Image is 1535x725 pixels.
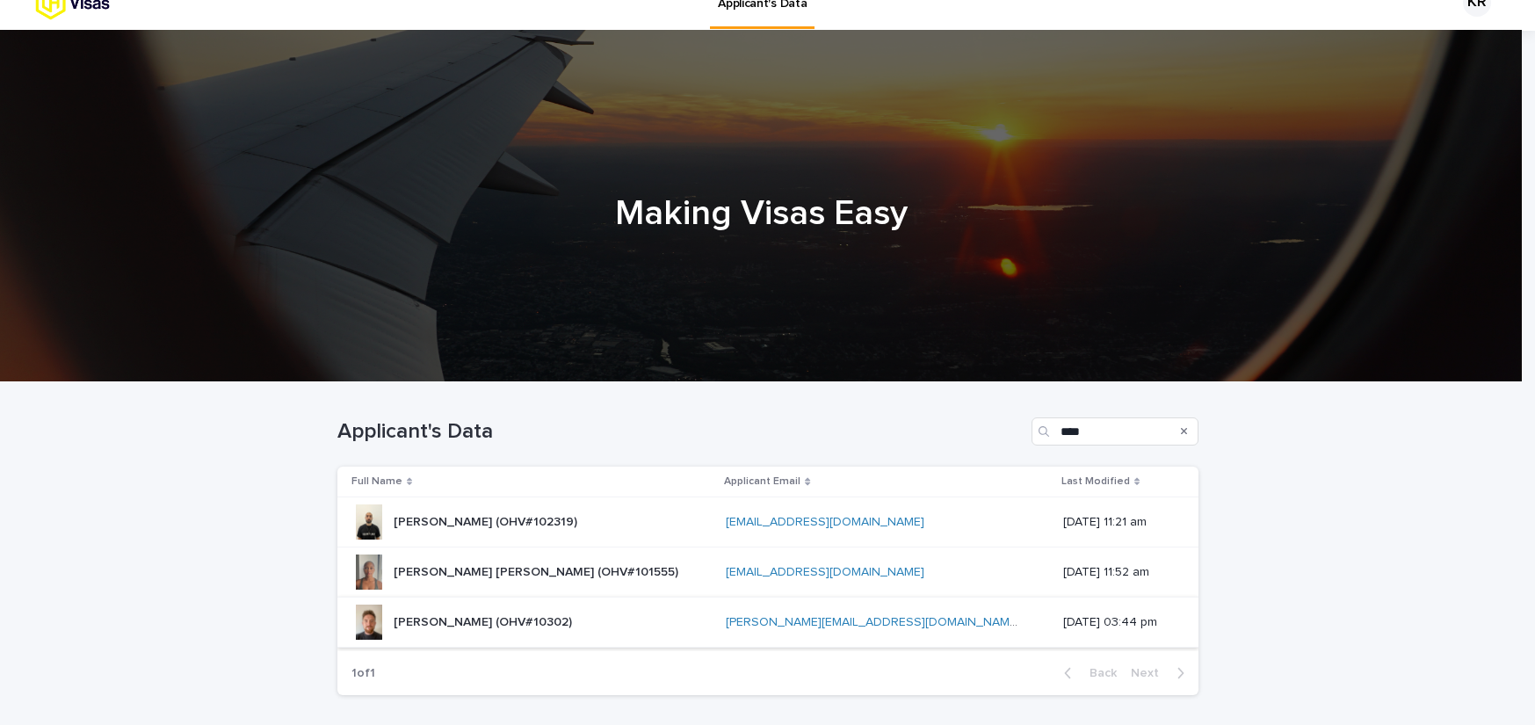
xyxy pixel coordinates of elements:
a: [PERSON_NAME][EMAIL_ADDRESS][DOMAIN_NAME] [726,616,1020,628]
h1: Applicant's Data [337,419,1025,445]
p: [DATE] 11:21 am [1063,515,1169,530]
p: Full Name [351,472,402,491]
span: Next [1131,667,1169,679]
p: [PERSON_NAME] (OHV#10302) [394,612,576,630]
input: Search [1032,417,1198,446]
span: Back [1079,667,1117,679]
p: Last Modified [1061,472,1130,491]
h1: Making Visas Easy [330,192,1191,235]
button: Next [1124,665,1198,681]
p: [DATE] 11:52 am [1063,565,1169,580]
p: [PERSON_NAME] [PERSON_NAME] (OHV#101555) [394,562,682,580]
p: [PERSON_NAME] (OHV#102319) [394,511,581,530]
a: [EMAIL_ADDRESS][DOMAIN_NAME] [726,516,924,528]
tr: [PERSON_NAME] [PERSON_NAME] (OHV#101555)[PERSON_NAME] [PERSON_NAME] (OHV#101555) [EMAIL_ADDRESS][... [337,547,1198,598]
p: [DATE] 03:44 pm [1063,615,1169,630]
p: Applicant Email [724,472,800,491]
p: 1 of 1 [337,652,389,695]
a: [EMAIL_ADDRESS][DOMAIN_NAME] [726,566,924,578]
tr: [PERSON_NAME] (OHV#10302)[PERSON_NAME] (OHV#10302) [PERSON_NAME][EMAIL_ADDRESS][DOMAIN_NAME] [DAT... [337,598,1198,648]
tr: [PERSON_NAME] (OHV#102319)[PERSON_NAME] (OHV#102319) [EMAIL_ADDRESS][DOMAIN_NAME] [DATE] 11:21 am [337,497,1198,547]
button: Back [1050,665,1124,681]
